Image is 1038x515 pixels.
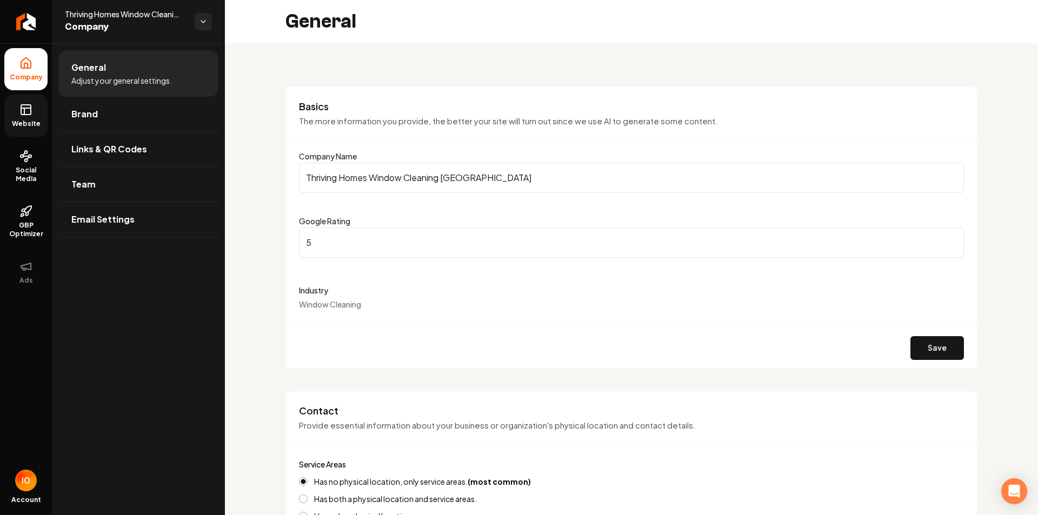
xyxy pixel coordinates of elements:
[299,100,964,113] h3: Basics
[71,61,106,74] span: General
[5,73,47,82] span: Company
[910,336,964,360] button: Save
[285,11,356,32] h2: General
[299,299,361,309] span: Window Cleaning
[299,163,964,193] input: Company Name
[65,19,186,35] span: Company
[1001,478,1027,504] div: Open Intercom Messenger
[71,143,147,156] span: Links & QR Codes
[4,166,48,183] span: Social Media
[4,221,48,238] span: GBP Optimizer
[314,478,531,485] label: Has no physical location, only service areas.
[4,251,48,293] button: Ads
[299,216,350,226] label: Google Rating
[299,459,346,469] label: Service Areas
[4,196,48,247] a: GBP Optimizer
[71,75,172,86] span: Adjust your general settings.
[58,167,218,202] a: Team
[58,132,218,166] a: Links & QR Codes
[65,9,186,19] span: Thriving Homes Window Cleaning [GEOGRAPHIC_DATA]
[71,178,96,191] span: Team
[4,95,48,137] a: Website
[58,202,218,237] a: Email Settings
[15,276,37,285] span: Ads
[58,97,218,131] a: Brand
[71,213,135,226] span: Email Settings
[11,496,41,504] span: Account
[15,470,37,491] button: Open user button
[16,13,36,30] img: Rebolt Logo
[314,495,477,503] label: Has both a physical location and service areas.
[299,284,964,297] label: Industry
[468,477,531,486] strong: (most common)
[71,108,98,121] span: Brand
[299,228,964,258] input: Google Rating
[299,151,357,161] label: Company Name
[8,119,45,128] span: Website
[15,470,37,491] img: Ivan o
[299,419,964,432] p: Provide essential information about your business or organization's physical location and contact...
[299,404,964,417] h3: Contact
[4,141,48,192] a: Social Media
[299,115,964,128] p: The more information you provide, the better your site will turn out since we use AI to generate ...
